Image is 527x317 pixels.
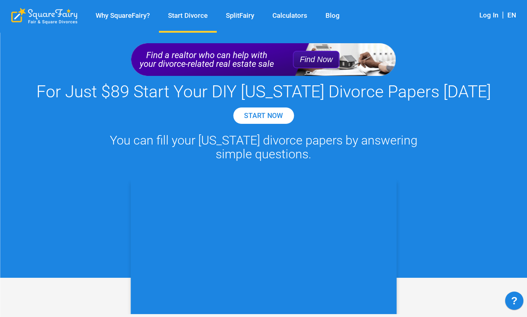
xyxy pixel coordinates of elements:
[139,51,275,68] p: Find a realtor who can help with your divorce-related real estate sale
[87,12,159,20] a: Why SquareFairy?
[11,8,77,24] div: SquareFairy Logo
[263,12,316,20] a: Calculators
[103,133,425,161] h2: You can fill your [US_STATE] divorce papers by answering simple questions.
[159,12,217,20] a: Start Divorce
[498,10,507,19] span: |
[217,12,263,20] a: SplitFairy
[479,11,498,19] a: Log In
[233,107,294,124] a: START NOW
[293,51,340,68] button: Find Now
[3,83,525,100] h1: For Just $89 Start Your DIY [US_STATE] Divorce Papers [DATE]
[507,11,516,21] div: EN
[316,12,349,20] a: Blog
[502,288,527,317] iframe: JSD widget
